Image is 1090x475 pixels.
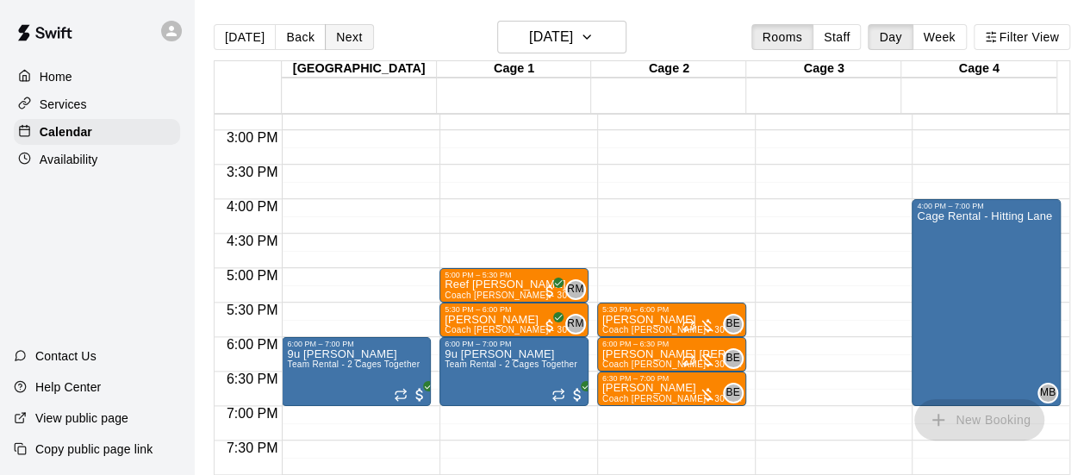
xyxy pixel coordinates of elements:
[726,384,740,402] span: BE
[567,281,583,298] span: RM
[287,340,358,348] div: 6:00 PM – 7:00 PM
[439,268,589,303] div: 5:00 PM – 5:30 PM: Reef Poff
[726,350,740,367] span: BE
[439,337,589,406] div: 6:00 PM – 7:00 PM: Team Rental - 2 Cages Together
[602,325,759,334] span: Coach [PERSON_NAME] - 30 minutes
[35,409,128,427] p: View public page
[723,383,744,403] div: Brandon Epperson
[14,64,180,90] a: Home
[917,202,987,210] div: 4:00 PM – 7:00 PM
[597,337,746,372] div: 6:00 PM – 6:30 PM: Coach Brandon - 30 minutes
[445,340,515,348] div: 6:00 PM – 7:00 PM
[1040,384,1056,402] span: MB
[222,406,283,421] span: 7:00 PM
[14,147,180,172] a: Availability
[439,303,589,337] div: 5:30 PM – 6:00 PM: Hayes Poff
[222,130,283,145] span: 3:00 PM
[282,61,437,78] div: [GEOGRAPHIC_DATA]
[437,61,592,78] div: Cage 1
[868,24,912,50] button: Day
[445,271,515,279] div: 5:00 PM – 5:30 PM
[394,388,408,402] span: Recurring event
[222,337,283,352] span: 6:00 PM
[1044,383,1058,403] span: Mike Boyd
[751,24,813,50] button: Rooms
[551,388,565,402] span: Recurring event
[40,68,72,85] p: Home
[602,305,673,314] div: 5:30 PM – 6:00 PM
[723,314,744,334] div: Brandon Epperson
[325,24,373,50] button: Next
[411,386,428,403] span: All customers have paid
[723,348,744,369] div: Brandon Epperson
[282,337,431,406] div: 6:00 PM – 7:00 PM: Team Rental - 2 Cages Together
[730,383,744,403] span: Brandon Epperson
[40,123,92,141] p: Calendar
[565,279,586,300] div: Rick McCleskey
[222,372,283,386] span: 6:30 PM
[730,314,744,334] span: Brandon Epperson
[602,394,759,403] span: Coach [PERSON_NAME] - 30 minutes
[35,378,101,396] p: Help Center
[14,119,180,145] a: Calendar
[14,91,180,117] a: Services
[445,359,577,369] span: Team Rental - 2 Cages Together
[497,21,626,53] button: [DATE]
[912,199,1061,406] div: 4:00 PM – 7:00 PM: Cage Rental - Hitting Lane
[682,319,695,333] span: Recurring event
[222,199,283,214] span: 4:00 PM
[597,303,746,337] div: 5:30 PM – 6:00 PM: Coach Brandon - 30 minutes
[222,234,283,248] span: 4:30 PM
[40,151,98,168] p: Availability
[572,314,586,334] span: Rick McCleskey
[746,61,901,78] div: Cage 3
[1037,383,1058,403] div: Mike Boyd
[541,317,558,334] span: All customers have paid
[901,61,1056,78] div: Cage 4
[567,316,583,333] span: RM
[541,283,558,300] span: All customers have paid
[529,25,573,49] h6: [DATE]
[222,268,283,283] span: 5:00 PM
[602,359,759,369] span: Coach [PERSON_NAME] - 30 minutes
[445,291,601,300] span: Coach [PERSON_NAME] - 30 minutes
[572,279,586,300] span: Rick McCleskey
[445,325,601,334] span: Coach [PERSON_NAME] - 30 minutes
[214,24,276,50] button: [DATE]
[591,61,746,78] div: Cage 2
[565,314,586,334] div: Rick McCleskey
[287,359,420,369] span: Team Rental - 2 Cages Together
[275,24,326,50] button: Back
[222,165,283,179] span: 3:30 PM
[35,347,97,365] p: Contact Us
[726,316,740,333] span: BE
[682,353,695,367] span: Recurring event
[569,386,586,403] span: All customers have paid
[813,24,862,50] button: Staff
[602,374,673,383] div: 6:30 PM – 7:00 PM
[445,305,515,314] div: 5:30 PM – 6:00 PM
[40,96,87,113] p: Services
[35,441,153,458] p: Copy public page link
[730,348,744,369] span: Brandon Epperson
[597,372,746,406] div: 6:30 PM – 7:00 PM: Coach Brandon - 30 minutes
[914,411,1044,426] span: You don't have the permission to add bookings
[602,340,673,348] div: 6:00 PM – 6:30 PM
[974,24,1070,50] button: Filter View
[222,441,283,455] span: 7:30 PM
[222,303,283,317] span: 5:30 PM
[912,24,967,50] button: Week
